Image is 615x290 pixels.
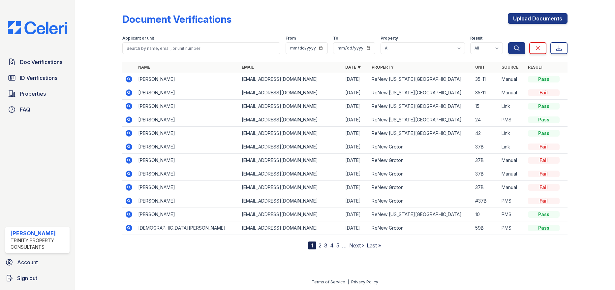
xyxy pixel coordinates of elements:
[369,208,473,221] td: ReNew [US_STATE][GEOGRAPHIC_DATA]
[381,36,398,41] label: Property
[136,194,239,208] td: [PERSON_NAME]
[239,208,343,221] td: [EMAIL_ADDRESS][DOMAIN_NAME]
[343,181,369,194] td: [DATE]
[473,181,499,194] td: 37B
[343,86,369,100] td: [DATE]
[348,279,349,284] div: |
[330,242,334,249] a: 4
[343,113,369,127] td: [DATE]
[528,211,560,218] div: Pass
[343,127,369,140] td: [DATE]
[369,181,473,194] td: ReNew Groton
[20,74,57,82] span: ID Verifications
[372,65,394,70] a: Property
[308,242,316,249] div: 1
[345,65,361,70] a: Date ▼
[499,181,525,194] td: Manual
[20,58,62,66] span: Doc Verifications
[369,221,473,235] td: ReNew Groton
[11,237,67,250] div: Trinity Property Consultants
[528,171,560,177] div: Fail
[473,167,499,181] td: 37B
[136,140,239,154] td: [PERSON_NAME]
[11,229,67,237] div: [PERSON_NAME]
[473,127,499,140] td: 42
[5,55,70,69] a: Doc Verifications
[312,279,345,284] a: Terms of Service
[369,73,473,86] td: ReNew [US_STATE][GEOGRAPHIC_DATA]
[5,71,70,84] a: ID Verifications
[499,127,525,140] td: Link
[528,184,560,191] div: Fail
[122,36,154,41] label: Applicant or unit
[369,127,473,140] td: ReNew [US_STATE][GEOGRAPHIC_DATA]
[239,113,343,127] td: [EMAIL_ADDRESS][DOMAIN_NAME]
[473,100,499,113] td: 15
[286,36,296,41] label: From
[369,194,473,208] td: ReNew Groton
[3,21,72,34] img: CE_Logo_Blue-a8612792a0a2168367f1c8372b55b34899dd931a85d93a1a3d3e32e68fde9ad4.png
[369,140,473,154] td: ReNew Groton
[499,167,525,181] td: Manual
[136,167,239,181] td: [PERSON_NAME]
[343,140,369,154] td: [DATE]
[499,208,525,221] td: PMS
[499,86,525,100] td: Manual
[136,127,239,140] td: [PERSON_NAME]
[342,242,347,249] span: …
[17,274,37,282] span: Sign out
[122,13,231,25] div: Document Verifications
[470,36,482,41] label: Result
[3,256,72,269] a: Account
[473,86,499,100] td: 35-11
[369,86,473,100] td: ReNew [US_STATE][GEOGRAPHIC_DATA]
[343,154,369,167] td: [DATE]
[473,73,499,86] td: 35-11
[343,100,369,113] td: [DATE]
[528,144,560,150] div: Fail
[3,272,72,285] a: Sign out
[239,167,343,181] td: [EMAIL_ADDRESS][DOMAIN_NAME]
[239,154,343,167] td: [EMAIL_ADDRESS][DOMAIN_NAME]
[136,154,239,167] td: [PERSON_NAME]
[20,106,30,113] span: FAQ
[136,100,239,113] td: [PERSON_NAME]
[239,127,343,140] td: [EMAIL_ADDRESS][DOMAIN_NAME]
[324,242,327,249] a: 3
[136,181,239,194] td: [PERSON_NAME]
[528,130,560,137] div: Pass
[473,154,499,167] td: 37B
[20,90,46,98] span: Properties
[369,113,473,127] td: ReNew [US_STATE][GEOGRAPHIC_DATA]
[499,100,525,113] td: Link
[508,13,568,24] a: Upload Documents
[136,113,239,127] td: [PERSON_NAME]
[528,103,560,110] div: Pass
[5,103,70,116] a: FAQ
[336,242,339,249] a: 5
[239,86,343,100] td: [EMAIL_ADDRESS][DOMAIN_NAME]
[5,87,70,100] a: Properties
[499,221,525,235] td: PMS
[319,242,322,249] a: 2
[528,65,543,70] a: Result
[351,279,378,284] a: Privacy Policy
[499,73,525,86] td: Manual
[528,198,560,204] div: Fail
[473,194,499,208] td: #37B
[369,167,473,181] td: ReNew Groton
[528,76,560,82] div: Pass
[333,36,338,41] label: To
[239,194,343,208] td: [EMAIL_ADDRESS][DOMAIN_NAME]
[528,116,560,123] div: Pass
[122,42,280,54] input: Search by name, email, or unit number
[136,221,239,235] td: [DEMOGRAPHIC_DATA][PERSON_NAME]
[239,100,343,113] td: [EMAIL_ADDRESS][DOMAIN_NAME]
[239,181,343,194] td: [EMAIL_ADDRESS][DOMAIN_NAME]
[343,208,369,221] td: [DATE]
[239,73,343,86] td: [EMAIL_ADDRESS][DOMAIN_NAME]
[136,208,239,221] td: [PERSON_NAME]
[136,73,239,86] td: [PERSON_NAME]
[343,194,369,208] td: [DATE]
[239,221,343,235] td: [EMAIL_ADDRESS][DOMAIN_NAME]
